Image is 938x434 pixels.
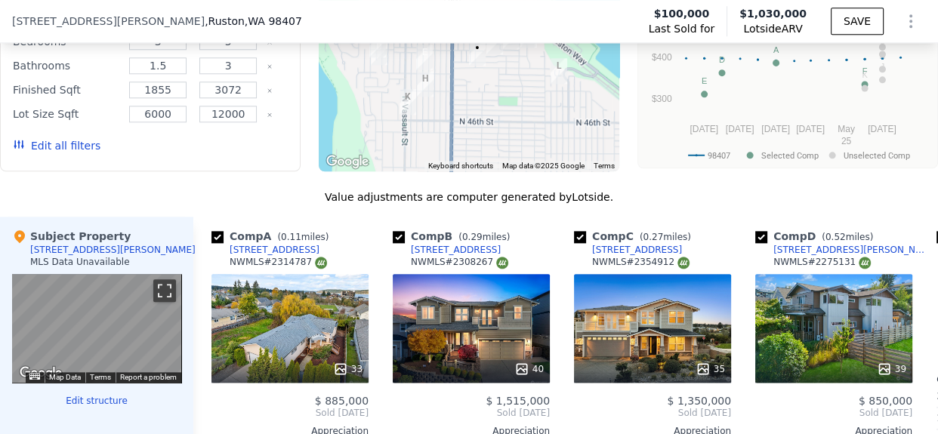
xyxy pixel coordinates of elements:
div: Subject Property [12,229,131,244]
div: 40 [514,362,544,377]
span: 0.29 [462,232,483,242]
div: [STREET_ADDRESS] [411,244,501,256]
text: A [773,45,779,54]
div: Comp A [211,229,335,244]
text: L [880,36,884,45]
a: Terms [90,373,111,381]
span: ( miles) [816,232,879,242]
div: 4908 N Defiance Street [410,38,439,76]
a: Open this area in Google Maps (opens a new window) [322,152,372,171]
span: ( miles) [634,232,697,242]
div: 4936 N Frace Ave [363,26,392,63]
button: Keyboard shortcuts [29,373,40,380]
a: [STREET_ADDRESS] [393,244,501,256]
div: [STREET_ADDRESS] [592,244,682,256]
button: Clear [267,112,273,118]
div: Comp B [393,229,516,244]
div: Map [12,274,181,383]
button: Clear [267,88,273,94]
span: Sold [DATE] [574,407,731,419]
button: Map Data [49,372,81,383]
text: Selected Comp [761,150,819,160]
img: NWMLS Logo [859,257,871,269]
text: D [719,55,725,64]
text: May [838,124,855,134]
text: J [881,62,885,71]
span: Last Sold for [649,21,715,36]
div: [STREET_ADDRESS] [230,244,319,256]
a: Report a problem [120,373,177,381]
div: Comp C [574,229,697,244]
div: MLS Data Unavailable [30,256,130,268]
div: NWMLS # 2308267 [411,256,508,269]
div: 39 [877,362,906,377]
img: Google [16,363,66,383]
button: Clear [267,63,273,69]
span: Sold [DATE] [393,407,550,419]
button: Edit structure [12,395,181,407]
img: NWMLS Logo [315,257,327,269]
span: Lotside ARV [739,21,807,36]
div: Bathrooms [13,55,120,76]
text: $300 [652,94,672,104]
img: NWMLS Logo [496,257,508,269]
div: [STREET_ADDRESS][PERSON_NAME] [773,244,930,256]
span: 0.11 [281,232,301,242]
div: Finished Sqft [13,79,120,100]
span: Sold [DATE] [211,407,369,419]
text: 98407 [708,150,730,160]
div: Street View [12,274,181,383]
span: $1,030,000 [739,8,807,20]
div: Comp D [755,229,879,244]
text: [DATE] [726,124,754,134]
div: NWMLS # 2275131 [773,256,871,269]
div: NWMLS # 2354912 [592,256,690,269]
text: [DATE] [690,124,718,134]
div: 4901 N Winnifred St [463,34,492,72]
a: Open this area in Google Maps (opens a new window) [16,363,66,383]
button: Toggle fullscreen view [153,279,176,302]
span: [STREET_ADDRESS][PERSON_NAME] [12,14,205,29]
a: Terms [594,162,615,170]
img: Google [322,152,372,171]
img: NWMLS Logo [677,257,690,269]
text: F [862,66,868,75]
text: [DATE] [868,124,896,134]
span: , Ruston [205,14,302,29]
text: $400 [652,52,672,63]
div: 4613 N Vassault St [393,83,422,121]
span: $ 850,000 [859,395,912,407]
span: ( miles) [271,232,335,242]
a: [STREET_ADDRESS] [574,244,682,256]
text: 25 [841,136,852,146]
div: 4658 N Defiance St [411,65,440,103]
span: $ 1,350,000 [667,395,731,407]
div: 4815 N Huson St [545,52,573,90]
text: H [879,51,885,60]
a: [STREET_ADDRESS] [211,244,319,256]
text: [DATE] [796,124,825,134]
div: [STREET_ADDRESS][PERSON_NAME] [30,244,196,256]
div: NWMLS # 2314787 [230,256,327,269]
span: , WA 98407 [245,15,302,27]
span: $100,000 [654,6,710,21]
text: E [702,76,707,85]
text: K [862,70,868,79]
text: [DATE] [761,124,790,134]
span: $ 1,515,000 [486,395,550,407]
span: Map data ©2025 Google [502,162,585,170]
button: Keyboard shortcuts [428,161,493,171]
div: 33 [333,362,363,377]
a: [STREET_ADDRESS][PERSON_NAME] [755,244,930,256]
span: $ 885,000 [315,395,369,407]
span: 0.27 [643,232,663,242]
span: Sold [DATE] [755,407,912,419]
text: Unselected Comp [844,150,910,160]
span: 0.52 [825,232,846,242]
button: SAVE [831,8,884,35]
div: Lot Size Sqft [13,103,120,125]
div: 35 [696,362,725,377]
button: Edit all filters [13,138,100,153]
span: ( miles) [452,232,516,242]
button: Show Options [896,6,926,36]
